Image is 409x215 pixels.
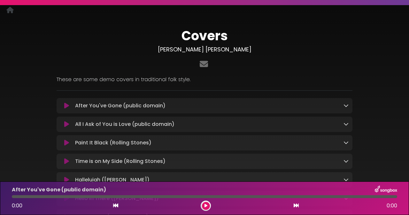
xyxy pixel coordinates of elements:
[57,76,352,83] p: These are some demo covers in traditional folk style.
[75,157,166,165] p: Time is on My Side (Rolling Stones)
[12,186,106,194] p: After You've Gone (public domain)
[57,46,352,53] h3: [PERSON_NAME] [PERSON_NAME]
[12,202,22,209] span: 0:00
[75,139,151,147] p: Paint It Black (Rolling Stones)
[75,176,150,184] p: Hallelujah ([PERSON_NAME])
[57,28,352,43] h1: Covers
[387,202,397,210] span: 0:00
[75,102,166,110] p: After You've Gone (public domain)
[75,120,174,128] p: All I Ask of You is Love (public domain)
[375,186,397,194] img: songbox-logo-white.png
